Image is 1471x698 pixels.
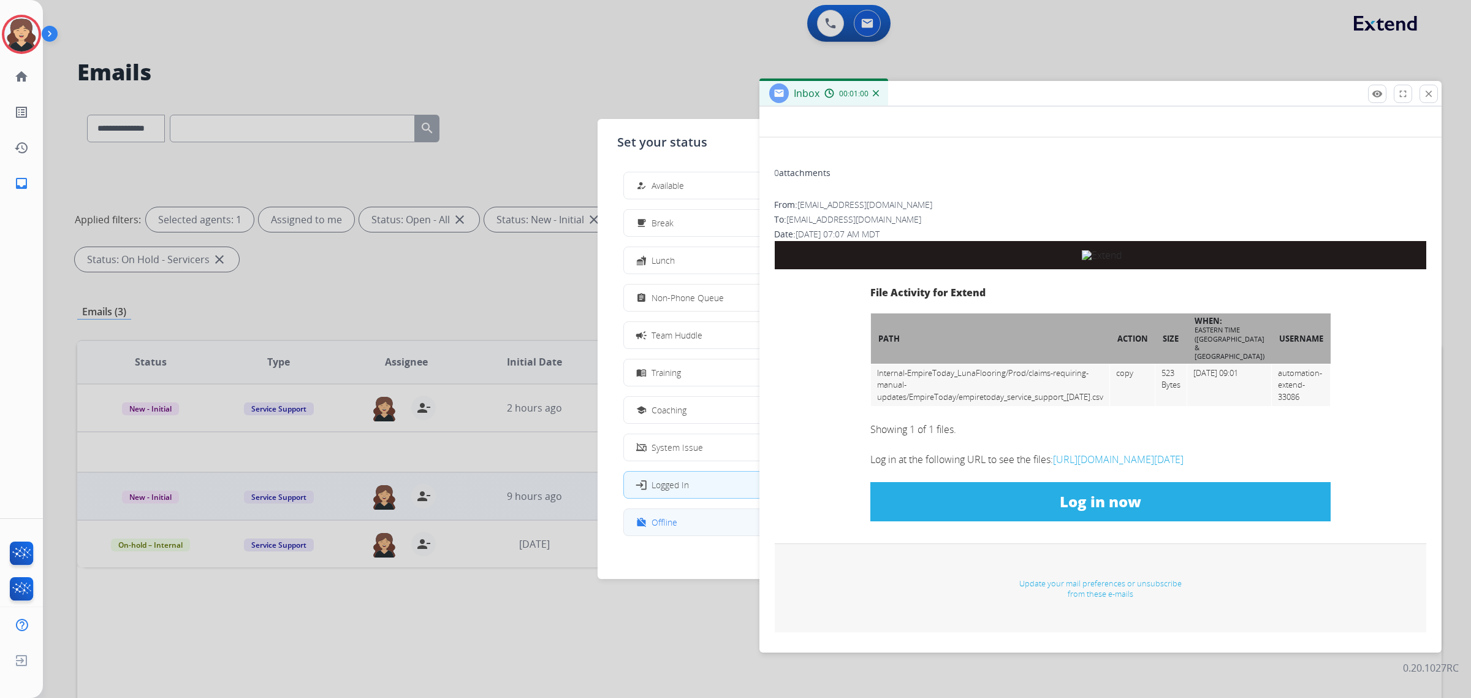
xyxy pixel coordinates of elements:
[624,434,847,461] button: System Issue
[636,218,647,228] mat-icon: free_breakfast
[617,134,707,151] span: Set your status
[624,472,847,498] button: Logged In
[636,255,647,266] mat-icon: fastfood
[652,441,703,454] span: System Issue
[774,228,1427,240] div: Date:
[652,404,686,416] span: Coaching
[1372,88,1383,99] mat-icon: remove_red_eye
[624,322,847,348] button: Team Huddle
[636,293,647,303] mat-icon: assignment
[635,478,647,491] mat-icon: login
[652,478,689,491] span: Logged In
[624,397,847,423] button: Coaching
[774,199,1427,211] div: From:
[14,69,29,84] mat-icon: home
[1110,364,1155,407] td: copy
[652,329,702,342] span: Team Huddle
[1272,364,1331,407] td: automation-extend-33086
[624,210,847,236] button: Break
[636,367,647,378] mat-icon: menu_book
[636,405,647,415] mat-icon: school
[635,329,647,341] mat-icon: campaign
[774,213,1427,226] div: To:
[624,509,847,535] button: Offline
[839,89,869,99] span: 00:01:00
[652,217,674,229] span: Break
[870,452,1331,467] p: Log in at the following URL to see the files:
[14,176,29,191] mat-icon: inbox
[786,213,921,225] span: [EMAIL_ADDRESS][DOMAIN_NAME]
[1397,88,1408,99] mat-icon: fullscreen
[636,517,647,527] mat-icon: work_off
[624,359,847,386] button: Training
[652,366,681,379] span: Training
[624,172,847,199] button: Available
[797,199,932,210] span: [EMAIL_ADDRESS][DOMAIN_NAME]
[624,247,847,274] button: Lunch
[871,364,1110,407] td: Internal-EmpireToday_LunaFlooring/Prod/claims-requiring-manual-updates/EmpireToday/empiretoday_se...
[1053,453,1184,466] a: [URL][DOMAIN_NAME][DATE]
[870,288,1331,299] h2: File Activity for Extend
[652,516,677,529] span: Offline
[1110,313,1155,364] th: Action
[652,254,675,267] span: Lunch
[794,86,819,100] span: Inbox
[796,228,880,240] span: [DATE] 07:07 AM MDT
[870,482,1331,521] a: Log in now
[652,179,684,192] span: Available
[1272,313,1331,364] th: Username
[14,140,29,155] mat-icon: history
[652,291,724,304] span: Non-Phone Queue
[871,313,1110,364] th: Path
[624,285,847,311] button: Non-Phone Queue
[774,167,779,178] span: 0
[870,422,1331,437] p: Showing 1 of 1 files.
[636,442,647,453] mat-icon: phonelink_off
[1187,313,1272,364] th: When:
[1155,364,1187,407] td: 523 Bytes
[1187,364,1272,407] td: [DATE] 09:01
[1195,325,1264,361] small: Eastern Time ([GEOGRAPHIC_DATA] & [GEOGRAPHIC_DATA])
[1082,250,1122,260] img: Extend
[14,105,29,120] mat-icon: list_alt
[636,180,647,191] mat-icon: how_to_reg
[1403,661,1459,675] p: 0.20.1027RC
[774,167,831,179] div: attachments
[1019,578,1182,599] a: Update your mail preferences or unsubscribe from these e-mails
[1155,313,1187,364] th: Size
[4,17,39,52] img: avatar
[1423,88,1434,99] mat-icon: close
